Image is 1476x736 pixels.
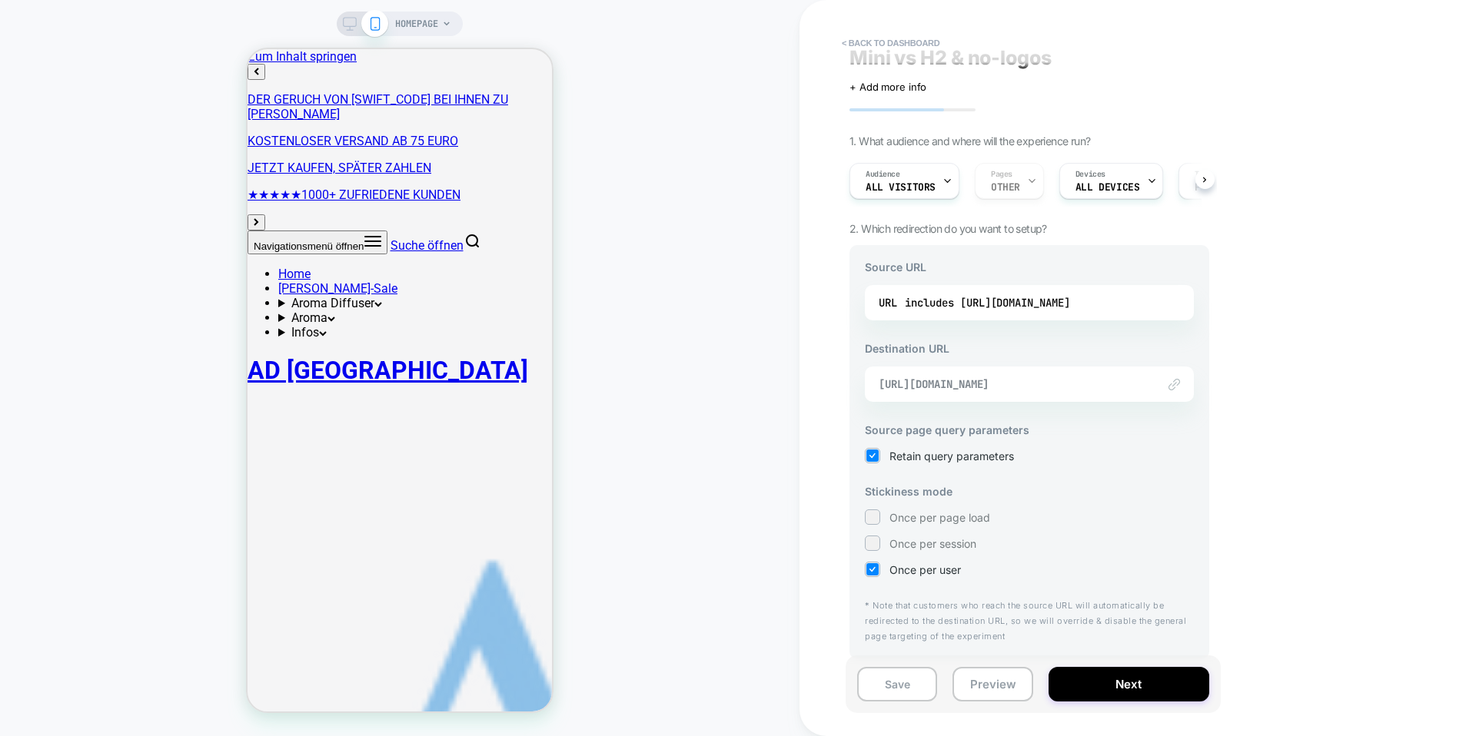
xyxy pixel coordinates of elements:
button: Next [1049,667,1209,701]
a: [PERSON_NAME]-Sale [31,232,150,247]
div: includes [URL][DOMAIN_NAME] [905,291,1070,314]
button: Preview [952,667,1032,701]
h3: Stickiness mode [865,485,1194,498]
span: + Add more info [849,81,926,93]
summary: Aroma [31,261,304,276]
span: ALL DEVICES [1075,182,1139,193]
h3: Destination URL [865,342,1194,355]
span: Navigationsmenü öffnen [6,191,117,203]
span: Suche öffnen [143,189,216,204]
span: 1. What audience and where will the experience run? [849,134,1090,148]
a: Home [31,217,63,232]
summary: Infos [31,276,304,290]
span: Retain query parameters [889,449,1014,462]
img: edit [1168,379,1180,390]
span: Once per page load [889,511,990,524]
span: Mini vs H2 & no-logos [849,46,1052,69]
a: Suche öffnen [143,189,233,204]
span: Devices [1075,169,1105,180]
span: Page Load [1195,182,1247,193]
span: 2. Which redirection do you want to setup? [849,222,1047,235]
h3: Source URL [865,260,1194,274]
div: URL [879,291,1180,314]
h3: Source page query parameters [865,423,1194,436]
p: * Note that customers who reach the source URL will automatically be redirected to the destinatio... [865,598,1194,644]
span: [URL][DOMAIN_NAME] [879,377,1142,391]
button: Save [857,667,937,701]
span: HOMEPAGE [395,12,438,36]
span: Once per user [889,563,961,576]
span: All Visitors [866,182,936,193]
span: Once per session [889,537,976,550]
span: Trigger [1195,169,1225,180]
span: Audience [866,169,900,180]
summary: Aroma Diffuser [31,247,304,261]
button: < back to dashboard [834,31,947,55]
